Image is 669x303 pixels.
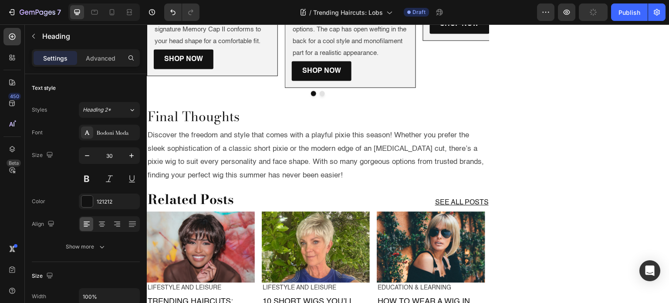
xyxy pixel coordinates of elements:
div: Beta [7,160,21,167]
button: Heading 2* [79,102,140,118]
span: Heading 2* [83,106,111,114]
button: Dot [164,66,169,71]
button: Show more [32,239,140,255]
div: 121212 [97,198,138,206]
p: Heading [42,31,136,41]
img: gempages_468171001725715335-19ff27d5-00f5-4591-abc5-8461d8047f89.jpg [230,187,338,258]
div: Open Intercom Messenger [639,260,660,281]
u: Trending Haircuts: Bixie [1,273,86,291]
div: Text style [32,84,56,92]
button: Publish [611,3,648,21]
div: Size [32,150,55,161]
p: education & learning [231,260,337,267]
img: gempages_468171001725715335-855f063b-0926-4255-a27e-7db3f6334387.jpg [115,187,223,258]
div: Bodoni Moda [97,129,138,137]
p: Discover the freedom and style that comes with a playful pixie this season! Whether you prefer th... [1,105,342,158]
div: Undo/Redo [164,3,199,21]
p: Advanced [86,54,115,63]
iframe: Design area [147,24,669,303]
div: Font [32,129,43,136]
p: LIFESTYLE AND LEISURE [1,260,107,267]
div: 450 [8,93,21,100]
p: Related Posts [1,167,169,183]
span: Trending Haircuts: Lobs [313,8,383,17]
div: Align [32,218,56,230]
p: Settings [43,54,68,63]
div: Show more [66,242,106,251]
p: LIFESTYLE AND LEISURE [116,260,222,267]
p: 7 [57,7,61,17]
div: Publish [618,8,640,17]
span: Draft [412,8,426,16]
div: Styles [32,106,47,114]
span: / [309,8,311,17]
button: Dot [173,66,178,71]
div: Size [32,270,55,282]
div: Width [32,293,46,300]
div: Color [32,197,45,205]
u: How to Wear a Wig in Hot Weather: The Complete Guide [231,273,323,300]
a: See All Posts [288,175,342,182]
div: Shop Now [155,40,194,53]
button: 7 [3,3,65,21]
u: 10 Short Wigs You’ll Love [116,273,207,291]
